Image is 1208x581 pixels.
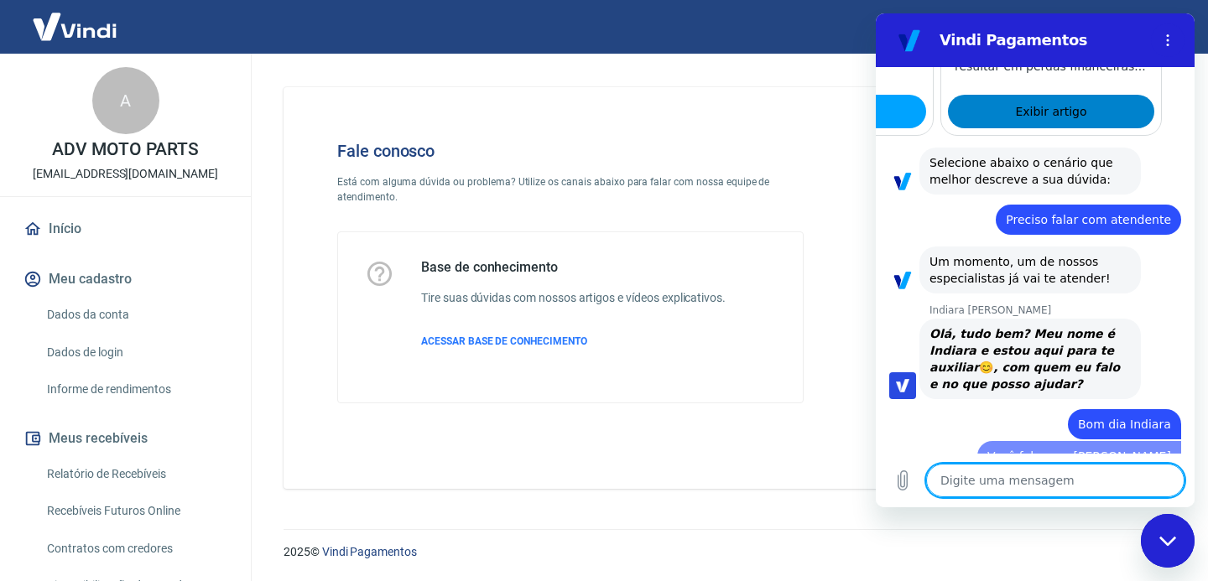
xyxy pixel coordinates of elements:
[40,372,231,407] a: Informe de rendimentos
[876,13,1195,507] iframe: Janela de mensagens
[40,335,231,370] a: Dados de login
[421,335,587,347] span: ACESSAR BASE DE CONHECIMENTO
[52,141,198,158] p: ADV MOTO PARTS
[20,261,231,298] button: Meu cadastro
[421,289,726,307] h6: Tire suas dúvidas com nossos artigos e vídeos explicativos.
[337,174,804,205] p: Está com alguma dúvida ou problema? Utilize os canais abaixo para falar com nossa equipe de atend...
[858,114,1113,338] img: Fale conosco
[421,334,726,349] a: ACESSAR BASE DE CONHECIMENTO
[1127,12,1188,43] button: Sair
[20,420,231,457] button: Meus recebíveis
[322,545,417,558] a: Vindi Pagamentos
[40,494,231,528] a: Recebíveis Futuros Online
[33,165,218,183] p: [EMAIL_ADDRESS][DOMAIN_NAME]
[284,543,1168,561] p: 2025 ©
[40,298,231,332] a: Dados da conta
[92,67,159,134] div: A
[40,532,231,566] a: Contratos com credores
[20,1,129,52] img: Vindi
[421,259,726,276] h5: Base de conhecimento
[337,141,804,161] h4: Fale conosco
[20,210,231,247] a: Início
[1141,514,1195,568] iframe: Botão para abrir a janela de mensagens, conversa em andamento
[40,457,231,491] a: Relatório de Recebíveis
